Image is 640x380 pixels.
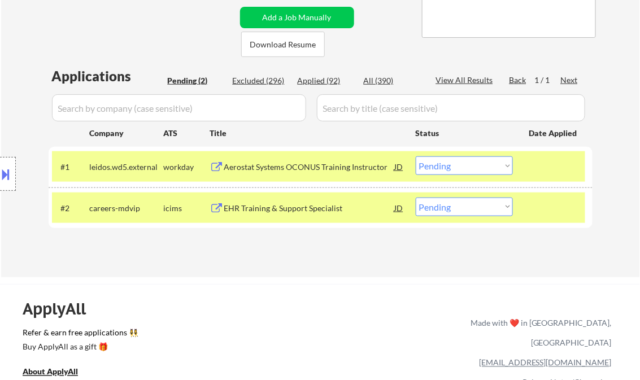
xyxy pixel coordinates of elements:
div: JD [394,156,405,177]
div: Aerostat Systems OCONUS Training Instructor [224,161,395,173]
div: All (390) [364,75,420,86]
div: Status [416,123,513,143]
div: EHR Training & Support Specialist [224,203,395,214]
a: Refer & earn free applications 👯‍♀️ [23,329,234,341]
div: Made with ❤️ in [GEOGRAPHIC_DATA], [GEOGRAPHIC_DATA] [466,313,612,353]
div: JD [394,198,405,218]
div: View All Results [436,75,497,86]
div: Applied (92) [298,75,354,86]
div: Back [510,75,528,86]
div: Date Applied [529,128,579,139]
button: Download Resume [241,32,325,57]
div: Title [210,128,405,139]
input: Search by title (case sensitive) [317,94,585,121]
div: Next [561,75,579,86]
button: Add a Job Manually [240,7,354,28]
div: 1 / 1 [535,75,561,86]
u: About ApplyAll [23,367,78,377]
a: [EMAIL_ADDRESS][DOMAIN_NAME] [479,358,612,368]
div: Buy ApplyAll as a gift 🎁 [23,343,136,351]
a: About ApplyAll [23,366,94,380]
div: Excluded (296) [233,75,289,86]
div: ApplyAll [23,300,99,319]
a: Buy ApplyAll as a gift 🎁 [23,341,136,355]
